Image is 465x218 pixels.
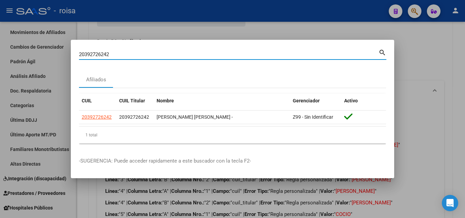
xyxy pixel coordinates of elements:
[79,94,116,108] datatable-header-cell: CUIL
[157,113,287,121] div: [PERSON_NAME] [PERSON_NAME] -
[79,157,386,165] p: -SUGERENCIA: Puede acceder rapidamente a este buscador con la tecla F2-
[157,98,174,103] span: Nombre
[82,114,112,120] span: 20392726242
[379,48,386,56] mat-icon: search
[79,127,386,144] div: 1 total
[341,94,386,108] datatable-header-cell: Activo
[293,98,320,103] span: Gerenciador
[154,94,290,108] datatable-header-cell: Nombre
[293,114,333,120] span: Z99 - Sin Identificar
[119,114,149,120] span: 20392726242
[442,195,458,211] div: Open Intercom Messenger
[290,94,341,108] datatable-header-cell: Gerenciador
[86,76,106,84] div: Afiliados
[344,98,358,103] span: Activo
[82,98,92,103] span: CUIL
[119,98,145,103] span: CUIL Titular
[116,94,154,108] datatable-header-cell: CUIL Titular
